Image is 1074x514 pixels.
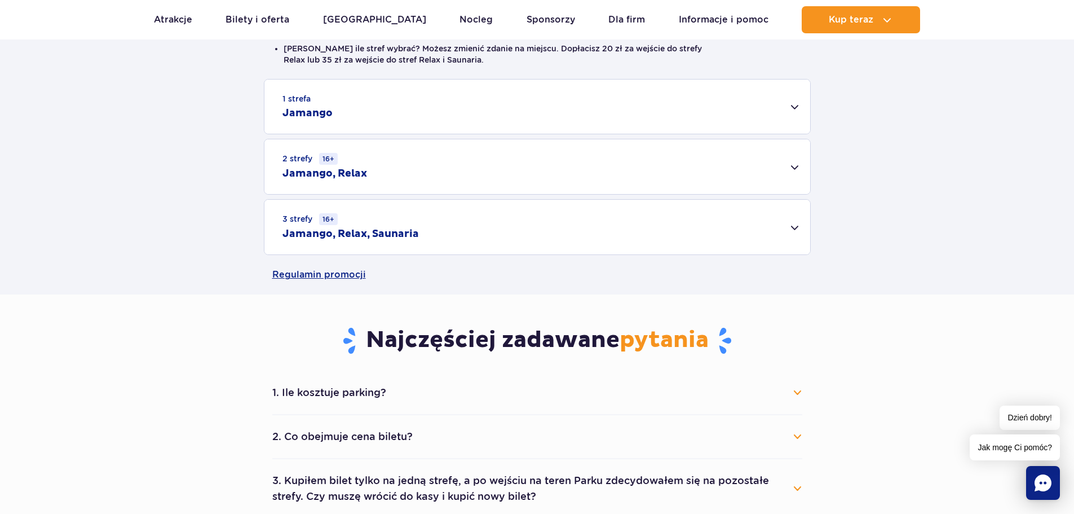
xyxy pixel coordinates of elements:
a: Regulamin promocji [272,255,802,295]
a: Atrakcje [154,6,192,33]
small: 2 strefy [282,153,338,165]
div: Chat [1026,466,1060,500]
h3: Najczęściej zadawane [272,326,802,355]
li: [PERSON_NAME] ile stref wybrać? Możesz zmienić zdanie na miejscu. Dopłacisz 20 zł za wejście do s... [284,43,791,65]
h2: Jamango, Relax [282,167,367,181]
a: [GEOGRAPHIC_DATA] [323,6,426,33]
button: 2. Co obejmuje cena biletu? [272,424,802,449]
small: 1 strefa [282,93,311,104]
button: 1. Ile kosztuje parking? [272,380,802,405]
small: 16+ [319,213,338,225]
a: Sponsorzy [527,6,575,33]
h2: Jamango, Relax, Saunaria [282,227,419,241]
button: Kup teraz [802,6,920,33]
a: Informacje i pomoc [679,6,768,33]
span: pytania [620,326,709,354]
small: 16+ [319,153,338,165]
h2: Jamango [282,107,333,120]
button: 3. Kupiłem bilet tylko na jedną strefę, a po wejściu na teren Parku zdecydowałem się na pozostałe... [272,468,802,509]
span: Kup teraz [829,15,873,25]
a: Dla firm [608,6,645,33]
small: 3 strefy [282,213,338,225]
a: Nocleg [459,6,493,33]
span: Dzień dobry! [1000,406,1060,430]
span: Jak mogę Ci pomóc? [970,434,1060,460]
a: Bilety i oferta [226,6,289,33]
